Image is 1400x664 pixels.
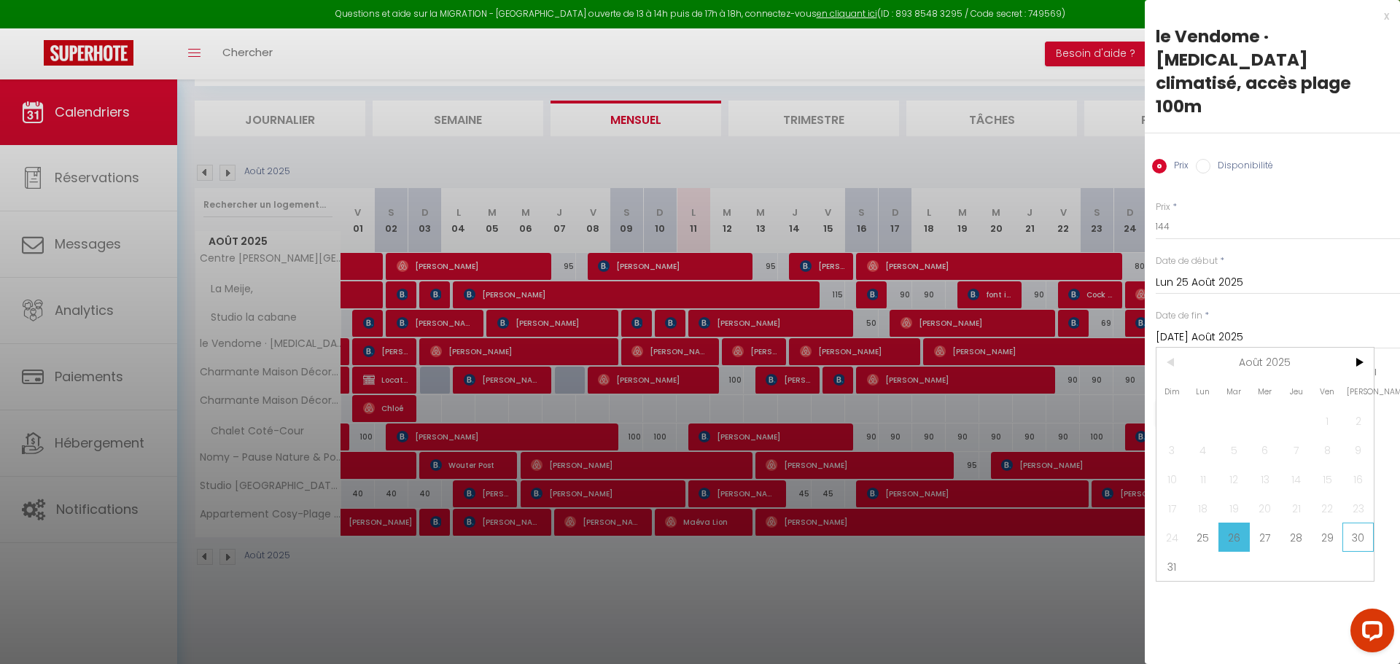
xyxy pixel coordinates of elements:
[1250,377,1281,406] span: Mer
[1342,348,1374,377] span: >
[1250,493,1281,523] span: 20
[1156,254,1218,268] label: Date de début
[1342,523,1374,552] span: 30
[1156,435,1188,464] span: 3
[1188,464,1219,493] span: 11
[1156,377,1188,406] span: Dim
[1339,603,1400,664] iframe: LiveChat chat widget
[1342,406,1374,435] span: 2
[1156,552,1188,581] span: 31
[1156,200,1170,214] label: Prix
[1312,523,1343,552] span: 29
[1218,435,1250,464] span: 5
[1312,377,1343,406] span: Ven
[1218,377,1250,406] span: Mar
[1342,493,1374,523] span: 23
[1342,435,1374,464] span: 9
[1218,493,1250,523] span: 19
[1342,464,1374,493] span: 16
[1280,377,1312,406] span: Jeu
[1280,435,1312,464] span: 7
[1145,7,1389,25] div: x
[1250,523,1281,552] span: 27
[1218,523,1250,552] span: 26
[1280,523,1312,552] span: 28
[1156,25,1389,118] div: le Vendome · [MEDICAL_DATA] climatisé, accès plage 100m
[1280,464,1312,493] span: 14
[1312,464,1343,493] span: 15
[1156,493,1188,523] span: 17
[1188,523,1219,552] span: 25
[1156,348,1188,377] span: <
[1280,493,1312,523] span: 21
[1188,377,1219,406] span: Lun
[1156,523,1188,552] span: 24
[1188,493,1219,523] span: 18
[1167,159,1189,175] label: Prix
[1312,435,1343,464] span: 8
[1156,464,1188,493] span: 10
[1218,464,1250,493] span: 12
[1250,464,1281,493] span: 13
[1210,159,1273,175] label: Disponibilité
[1188,348,1343,377] span: Août 2025
[1188,435,1219,464] span: 4
[1156,309,1202,323] label: Date de fin
[1342,377,1374,406] span: [PERSON_NAME]
[1312,406,1343,435] span: 1
[1250,435,1281,464] span: 6
[1312,493,1343,523] span: 22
